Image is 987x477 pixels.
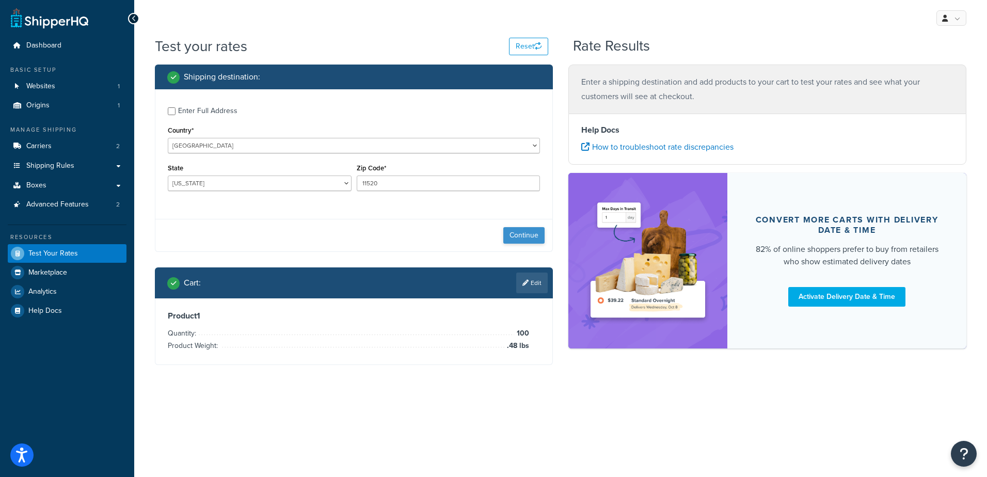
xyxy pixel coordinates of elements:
a: Origins1 [8,96,126,115]
span: Shipping Rules [26,162,74,170]
span: Advanced Features [26,200,89,209]
a: Dashboard [8,36,126,55]
h2: Rate Results [573,38,650,54]
label: Zip Code* [357,164,386,172]
button: Continue [503,227,545,244]
h4: Help Docs [581,124,953,136]
span: Analytics [28,288,57,296]
label: Country* [168,126,194,134]
button: Reset [509,38,548,55]
span: Origins [26,101,50,110]
a: Test Your Rates [8,244,126,263]
label: State [168,164,183,172]
span: 2 [116,200,120,209]
div: Basic Setup [8,66,126,74]
a: Carriers2 [8,137,126,156]
img: feature-image-ddt-36eae7f7280da8017bfb280eaccd9c446f90b1fe08728e4019434db127062ab4.png [584,188,712,332]
h2: Shipping destination : [184,72,260,82]
div: 82% of online shoppers prefer to buy from retailers who show estimated delivery dates [752,243,942,268]
span: 2 [116,142,120,151]
li: Websites [8,77,126,96]
span: .48 lbs [504,340,529,352]
a: Activate Delivery Date & Time [788,287,905,307]
a: Edit [516,273,548,293]
span: 1 [118,101,120,110]
li: Carriers [8,137,126,156]
a: Help Docs [8,301,126,320]
a: Analytics [8,282,126,301]
p: Enter a shipping destination and add products to your cart to test your rates and see what your c... [581,75,953,104]
span: Carriers [26,142,52,151]
a: Boxes [8,176,126,195]
a: Shipping Rules [8,156,126,176]
h1: Test your rates [155,36,247,56]
span: 1 [118,82,120,91]
li: Advanced Features [8,195,126,214]
li: Origins [8,96,126,115]
span: Boxes [26,181,46,190]
span: Marketplace [28,268,67,277]
span: Help Docs [28,307,62,315]
span: Product Weight: [168,340,220,351]
span: Dashboard [26,41,61,50]
div: Convert more carts with delivery date & time [752,215,942,235]
a: Marketplace [8,263,126,282]
a: How to troubleshoot rate discrepancies [581,141,734,153]
span: Websites [26,82,55,91]
input: Enter Full Address [168,107,176,115]
span: Quantity: [168,328,199,339]
button: Open Resource Center [951,441,977,467]
a: Advanced Features2 [8,195,126,214]
h2: Cart : [184,278,201,288]
h3: Product 1 [168,311,540,321]
a: Websites1 [8,77,126,96]
span: Test Your Rates [28,249,78,258]
div: Resources [8,233,126,242]
span: 100 [514,327,529,340]
div: Manage Shipping [8,125,126,134]
div: Enter Full Address [178,104,237,118]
